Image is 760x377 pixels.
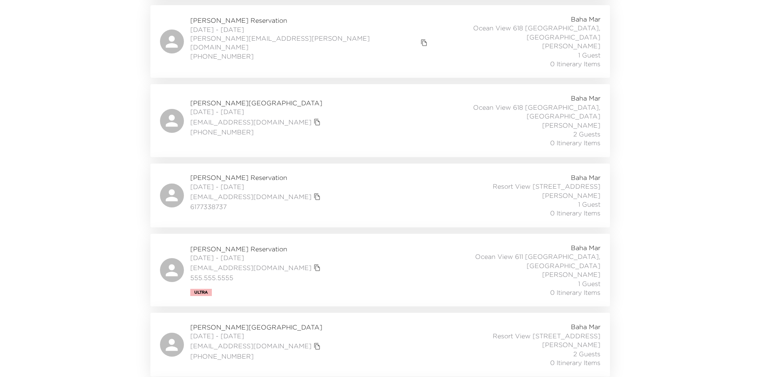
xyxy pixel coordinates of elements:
[542,191,600,200] span: [PERSON_NAME]
[430,24,600,41] span: Ocean View 618 [GEOGRAPHIC_DATA], [GEOGRAPHIC_DATA]
[571,15,600,24] span: Baha Mar
[542,41,600,50] span: [PERSON_NAME]
[150,313,610,377] a: [PERSON_NAME][GEOGRAPHIC_DATA][DATE] - [DATE][EMAIL_ADDRESS][DOMAIN_NAME]copy primary member emai...
[578,279,600,288] span: 1 Guest
[571,322,600,331] span: Baha Mar
[190,52,430,61] span: [PHONE_NUMBER]
[190,263,312,272] a: [EMAIL_ADDRESS][DOMAIN_NAME]
[190,16,430,25] span: [PERSON_NAME] Reservation
[571,173,600,182] span: Baha Mar
[194,290,208,295] span: Ultra
[190,192,312,201] a: [EMAIL_ADDRESS][DOMAIN_NAME]
[190,202,323,211] span: 6177338737
[424,252,600,270] span: Ocean View 611 [GEOGRAPHIC_DATA], [GEOGRAPHIC_DATA]
[190,25,430,34] span: [DATE] - [DATE]
[542,270,600,279] span: [PERSON_NAME]
[190,34,419,52] a: [PERSON_NAME][EMAIL_ADDRESS][PERSON_NAME][DOMAIN_NAME]
[571,94,600,103] span: Baha Mar
[578,200,600,209] span: 1 Guest
[312,191,323,202] button: copy primary member email
[190,273,323,282] span: 555.555.5555
[550,209,600,217] span: 0 Itinerary Items
[190,245,323,253] span: [PERSON_NAME] Reservation
[493,182,600,191] span: Resort View [STREET_ADDRESS]
[573,130,600,138] span: 2 Guests
[418,37,430,48] button: copy primary member email
[190,332,323,340] span: [DATE] - [DATE]
[190,323,323,332] span: [PERSON_NAME][GEOGRAPHIC_DATA]
[550,288,600,297] span: 0 Itinerary Items
[578,51,600,59] span: 1 Guest
[573,349,600,358] span: 2 Guests
[550,358,600,367] span: 0 Itinerary Items
[424,103,600,121] span: Ocean View 618 [GEOGRAPHIC_DATA], [GEOGRAPHIC_DATA]
[550,59,600,68] span: 0 Itinerary Items
[150,84,610,157] a: [PERSON_NAME][GEOGRAPHIC_DATA][DATE] - [DATE][EMAIL_ADDRESS][DOMAIN_NAME]copy primary member emai...
[312,116,323,128] button: copy primary member email
[150,164,610,227] a: [PERSON_NAME] Reservation[DATE] - [DATE][EMAIL_ADDRESS][DOMAIN_NAME]copy primary member email6177...
[542,340,600,349] span: [PERSON_NAME]
[550,138,600,147] span: 0 Itinerary Items
[312,341,323,352] button: copy primary member email
[150,234,610,306] a: [PERSON_NAME] Reservation[DATE] - [DATE][EMAIL_ADDRESS][DOMAIN_NAME]copy primary member email555....
[190,173,323,182] span: [PERSON_NAME] Reservation
[571,243,600,252] span: Baha Mar
[190,128,323,136] span: [PHONE_NUMBER]
[190,253,323,262] span: [DATE] - [DATE]
[190,341,312,350] a: [EMAIL_ADDRESS][DOMAIN_NAME]
[150,5,610,78] a: [PERSON_NAME] Reservation[DATE] - [DATE][PERSON_NAME][EMAIL_ADDRESS][PERSON_NAME][DOMAIN_NAME]cop...
[190,99,323,107] span: [PERSON_NAME][GEOGRAPHIC_DATA]
[190,107,323,116] span: [DATE] - [DATE]
[542,121,600,130] span: [PERSON_NAME]
[493,332,600,340] span: Resort View [STREET_ADDRESS]
[190,118,312,126] a: [EMAIL_ADDRESS][DOMAIN_NAME]
[312,262,323,273] button: copy primary member email
[190,182,323,191] span: [DATE] - [DATE]
[190,352,323,361] span: [PHONE_NUMBER]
